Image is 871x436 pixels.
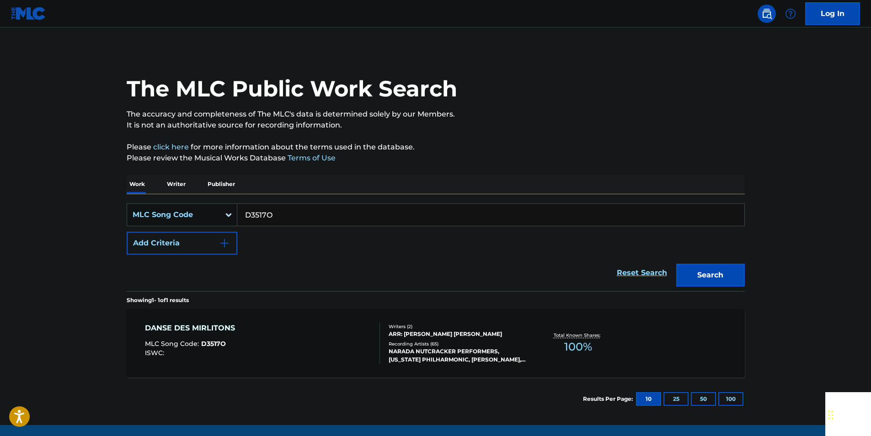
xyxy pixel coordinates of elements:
[676,264,745,287] button: Search
[781,5,800,23] div: Help
[785,8,796,19] img: help
[389,323,527,330] div: Writers ( 2 )
[389,347,527,364] div: NARADA NUTCRACKER PERFORMERS, [US_STATE] PHILHARMONIC, [PERSON_NAME], [PERSON_NAME];[US_STATE] PH...
[636,392,661,406] button: 10
[205,175,238,194] p: Publisher
[127,296,189,304] p: Showing 1 - 1 of 1 results
[564,339,592,355] span: 100 %
[11,7,46,20] img: MLC Logo
[127,120,745,131] p: It is not an authoritative source for recording information.
[127,153,745,164] p: Please review the Musical Works Database
[127,203,745,291] form: Search Form
[127,75,457,102] h1: The MLC Public Work Search
[612,263,672,283] a: Reset Search
[127,142,745,153] p: Please for more information about the terms used in the database.
[828,401,834,429] div: Drag
[145,349,166,357] span: ISWC :
[133,209,215,220] div: MLC Song Code
[219,238,230,249] img: 9d2ae6d4665cec9f34b9.svg
[825,392,871,436] iframe: Chat Widget
[201,340,226,348] span: D3517O
[127,175,148,194] p: Work
[127,309,745,378] a: DANSE DES MIRLITONSMLC Song Code:D3517OISWC:Writers (2)ARR: [PERSON_NAME] [PERSON_NAME]Recording ...
[127,232,237,255] button: Add Criteria
[145,340,201,348] span: MLC Song Code :
[127,109,745,120] p: The accuracy and completeness of The MLC's data is determined solely by our Members.
[583,395,635,403] p: Results Per Page:
[554,332,603,339] p: Total Known Shares:
[761,8,772,19] img: search
[389,330,527,338] div: ARR: [PERSON_NAME] [PERSON_NAME]
[663,392,689,406] button: 25
[153,143,189,151] a: click here
[286,154,336,162] a: Terms of Use
[718,392,743,406] button: 100
[758,5,776,23] a: Public Search
[145,323,240,334] div: DANSE DES MIRLITONS
[389,340,527,347] div: Recording Artists ( 65 )
[805,2,860,25] a: Log In
[691,392,716,406] button: 50
[164,175,188,194] p: Writer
